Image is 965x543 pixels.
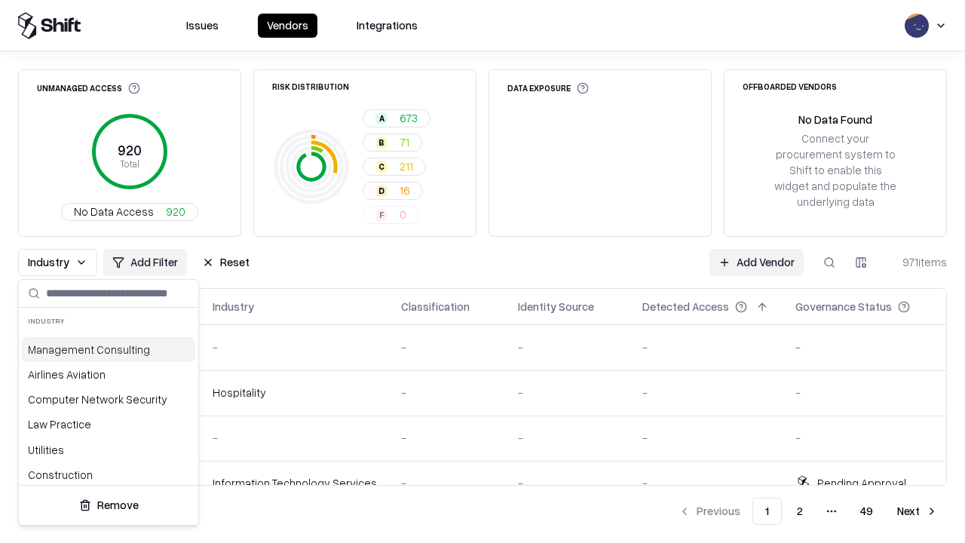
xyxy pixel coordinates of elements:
[19,308,198,334] div: Industry
[22,387,195,412] div: Computer Network Security
[22,337,195,362] div: Management Consulting
[19,334,198,485] div: Suggestions
[22,412,195,437] div: Law Practice
[22,437,195,462] div: Utilities
[22,462,195,487] div: Construction
[22,362,195,387] div: Airlines Aviation
[25,492,192,519] button: Remove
